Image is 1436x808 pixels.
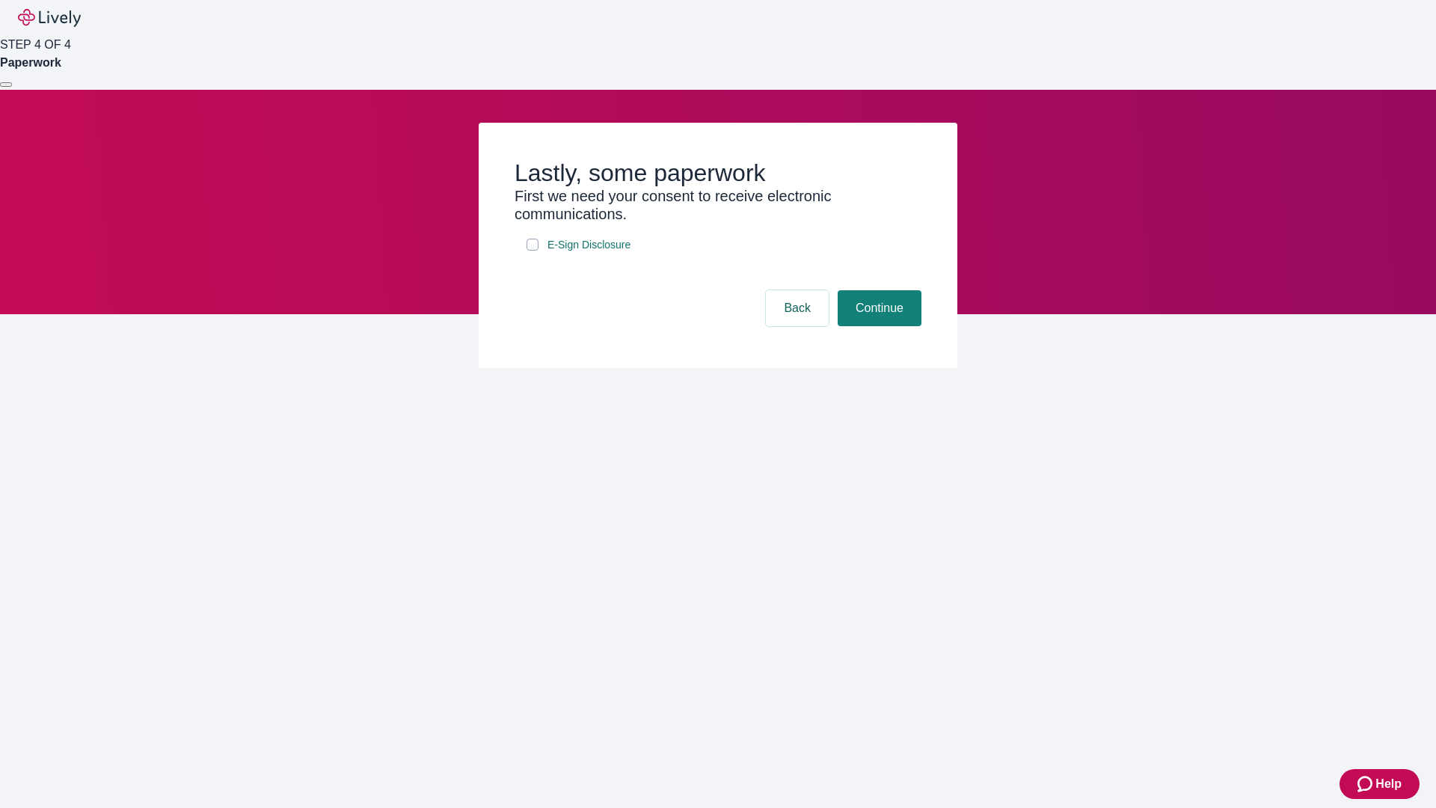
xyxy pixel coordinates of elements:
svg: Zendesk support icon [1357,775,1375,793]
button: Continue [838,290,921,326]
img: Lively [18,9,81,27]
span: E-Sign Disclosure [547,237,630,253]
button: Back [766,290,829,326]
a: e-sign disclosure document [544,236,633,254]
button: Zendesk support iconHelp [1340,769,1420,799]
span: Help [1375,775,1402,793]
h2: Lastly, some paperwork [515,159,921,187]
h3: First we need your consent to receive electronic communications. [515,187,921,223]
